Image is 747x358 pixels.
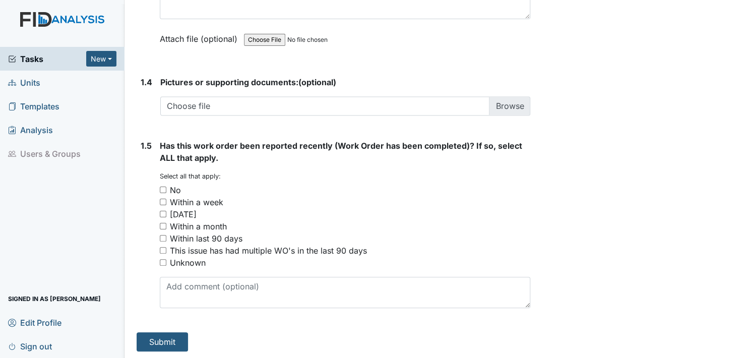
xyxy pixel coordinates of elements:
strong: (optional) [160,76,530,88]
div: This issue has had multiple WO's in the last 90 days [170,245,367,257]
div: Within a week [170,196,223,208]
input: Unknown [160,259,166,266]
span: Signed in as [PERSON_NAME] [8,291,101,307]
div: Within last 90 days [170,232,242,245]
input: No [160,187,166,193]
div: Within a month [170,220,227,232]
span: Has this work order been reported recently (Work Order has been completed)? If so, select ALL tha... [160,141,522,163]
label: 1.4 [141,76,152,88]
input: Within last 90 days [160,235,166,242]
small: Select all that apply: [160,172,221,180]
button: Submit [137,332,188,351]
span: Templates [8,98,59,114]
div: No [170,184,181,196]
span: Edit Profile [8,315,61,330]
input: Within a month [160,223,166,229]
button: New [86,51,116,67]
input: Within a week [160,199,166,205]
label: Attach file (optional) [160,27,241,45]
a: Tasks [8,53,86,65]
input: This issue has had multiple WO's in the last 90 days [160,247,166,254]
div: [DATE] [170,208,197,220]
span: Units [8,75,40,90]
span: Pictures or supporting documents: [160,77,298,87]
span: Sign out [8,338,52,354]
span: Analysis [8,122,53,138]
input: [DATE] [160,211,166,217]
div: Unknown [170,257,206,269]
label: 1.5 [141,140,152,152]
